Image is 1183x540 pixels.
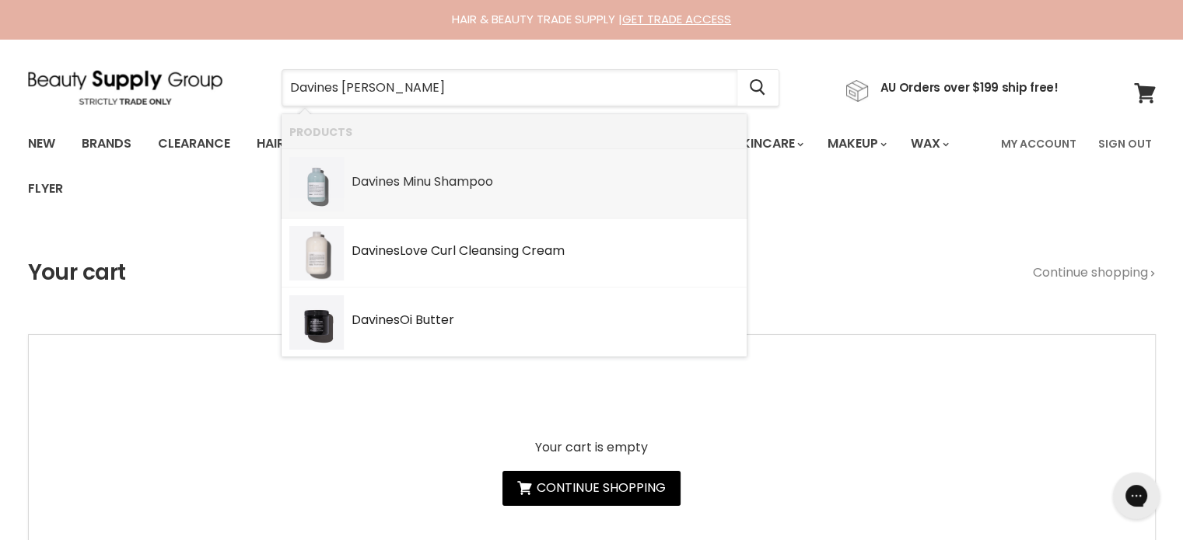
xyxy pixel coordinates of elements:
[282,69,779,106] form: Product
[1033,266,1156,280] a: Continue shopping
[146,127,242,160] a: Clearance
[434,172,493,190] b: Shampoo
[245,127,335,160] a: Haircare
[282,114,747,149] li: Products
[28,260,126,285] h1: Your cart
[289,226,344,280] img: 933dc732125d84cad028fc224241a4c030eb16d0_2000x_03f274c8-79fc-4855-90f2-1001d32b41da.webp
[723,127,813,160] a: Skincare
[403,172,431,190] b: Minu
[502,471,681,506] a: Continue shopping
[70,127,143,160] a: Brands
[899,127,958,160] a: Wax
[289,157,344,211] img: 75056_ESSENTIAL_HAIRCARE_MINU_Shampoo_250ml_Davines_2000x_530ce3b0-f5de-4d52-b714-061c2f1891c9_20...
[16,127,67,160] a: New
[502,441,681,455] p: Your cart is empty
[992,127,1086,160] a: My Account
[737,70,779,106] button: Search
[352,311,400,329] b: Davines
[282,70,737,106] input: Search
[1105,467,1167,524] iframe: Gorgias live chat messenger
[289,295,344,350] img: 76038_OI_Hair-Butter_250ml-_Davines_2000x_e7bab1ff-6fd6-4765-ac04-8bbe5737c649_200x.jpg
[352,313,739,329] div: Oi Butter
[352,172,400,190] b: Davines
[282,287,747,357] li: Products: Davines Oi Butter
[16,121,992,211] ul: Main menu
[816,127,896,160] a: Makeup
[16,172,75,205] a: Flyer
[282,149,747,218] li: Products: Davines Minu Shampoo
[1089,127,1161,160] a: Sign Out
[352,242,400,260] b: Davines
[9,121,1175,211] nav: Main
[352,244,739,260] div: Love Curl Cleansing Cream
[282,218,747,287] li: Products: Davines Love Curl Cleansing Cream
[622,11,731,27] a: GET TRADE ACCESS
[9,12,1175,27] div: HAIR & BEAUTY TRADE SUPPLY |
